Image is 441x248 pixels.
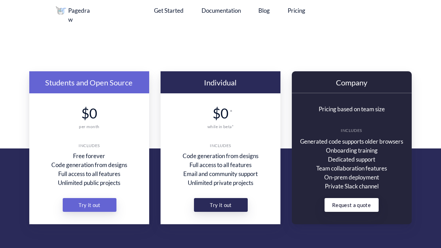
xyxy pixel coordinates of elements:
div: Unlimited private projects [173,178,268,187]
div: Dedicated support [298,155,405,164]
div: while in beta* [199,124,242,129]
div: Email and community support [173,169,268,178]
div: Company [331,78,372,87]
a: Pricing [288,6,305,15]
div: Full access to all features [173,161,268,169]
div: Private Slack channel [298,182,405,191]
a: Try it out [194,198,248,212]
div: Individual [184,78,257,87]
div: Code generation from designs [47,161,132,169]
a: Get Started [154,6,184,15]
div: Request a quote [327,198,376,212]
div: Pricing based on team size [307,105,396,114]
img: image.png [56,6,66,15]
div: Unlimited public projects [47,178,132,187]
div: Full access to all features [47,169,132,178]
div: Students and Open Source [44,78,134,87]
div: Free forever [47,152,132,161]
div: INCLUDES [210,143,231,148]
div: Generated code supports older browsers [298,137,405,146]
div: Try it out [206,198,235,212]
div: Onboarding training [298,146,405,155]
a: Pagedraw [56,6,104,24]
div: On-prem deployment [298,173,405,182]
div: Team collaboration features [298,164,405,173]
div: per month [76,124,102,129]
a: Documentation [202,6,241,15]
div: Pagedraw [68,6,94,24]
a: Blog [258,6,270,15]
div: Code generation from designs [173,152,268,161]
a: Request a quote [325,198,379,212]
div: INCLUDES [79,143,100,148]
div: $0 [81,105,97,122]
div: INCLUDES [341,128,362,133]
a: Try it out [63,198,116,212]
div: $0 [212,105,228,122]
div: Try it out [75,198,104,212]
